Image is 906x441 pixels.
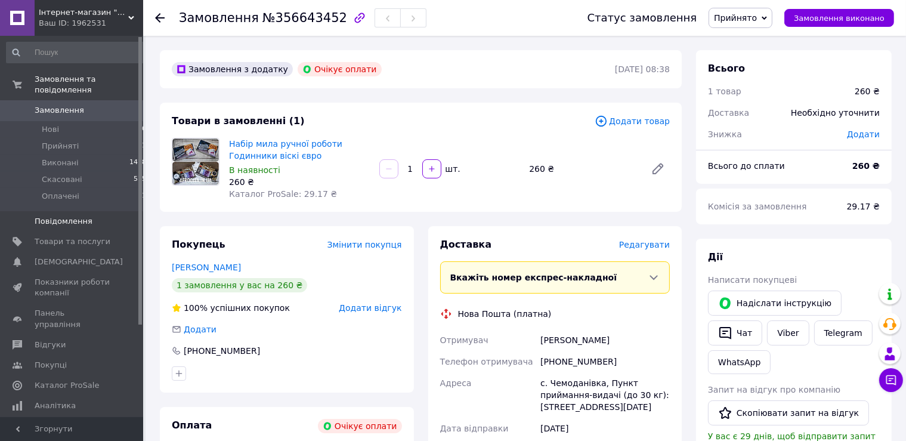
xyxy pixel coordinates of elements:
span: Каталог ProSale [35,380,99,391]
span: 0 [142,124,146,135]
div: [PERSON_NAME] [538,329,672,351]
span: Запит на відгук про компанію [708,385,840,394]
span: Аналітика [35,400,76,411]
span: Додати товар [595,115,670,128]
a: WhatsApp [708,350,771,374]
button: Чат з покупцем [879,368,903,392]
span: Отримувач [440,335,488,345]
span: Доставка [708,108,749,118]
a: Viber [767,320,809,346]
span: Товари та послуги [35,236,110,247]
div: Нова Пошта (платна) [455,308,555,320]
span: Замовлення [179,11,259,25]
span: 1 товар [708,87,741,96]
span: Покупець [172,239,225,250]
div: [PHONE_NUMBER] [538,351,672,372]
span: Всього до сплати [708,161,785,171]
span: 1478 [129,158,146,168]
time: [DATE] 08:38 [615,64,670,74]
div: Очікує оплати [298,62,382,76]
span: Дії [708,251,723,263]
span: Інтернет-магазин "Афродіта" [39,7,128,18]
span: Замовлення та повідомлення [35,74,143,95]
span: 29.17 ₴ [847,202,880,211]
div: Статус замовлення [587,12,697,24]
span: В наявності [229,165,280,175]
span: Нові [42,124,59,135]
span: Додати відгук [339,303,401,313]
span: Комісія за замовлення [708,202,807,211]
span: 100% [184,303,208,313]
a: [PERSON_NAME] [172,263,241,272]
span: Доставка [440,239,492,250]
span: 1 [142,191,146,202]
div: с. Чемоданівка, Пункт приймання-видачі (до 30 кг): [STREET_ADDRESS][DATE] [538,372,672,418]
button: Надіслати інструкцію [708,291,842,316]
span: Змінити покупця [327,240,402,249]
div: 260 ₴ [855,85,880,97]
button: Чат [708,320,762,346]
div: Замовлення з додатку [172,62,293,76]
span: 575 [134,174,146,185]
span: Телефон отримувача [440,357,533,366]
span: Відгуки [35,340,66,350]
span: Прийнято [714,13,757,23]
button: Скопіювати запит на відгук [708,400,869,425]
div: Необхідно уточнити [784,100,887,126]
span: Знижка [708,129,742,139]
span: Показники роботи компанії [35,277,110,298]
span: [DEMOGRAPHIC_DATA] [35,257,123,267]
span: Замовлення [35,105,84,116]
span: Додати [847,129,880,139]
span: Покупці [35,360,67,371]
div: 1 замовлення у вас на 260 ₴ [172,278,307,292]
div: Ваш ID: 1962531 [39,18,143,29]
span: Панель управління [35,308,110,329]
div: 260 ₴ [524,161,641,177]
span: Каталог ProSale: 29.17 ₴ [229,189,337,199]
img: Набір мила ручної роботи Годинники віскі євро [172,138,219,185]
button: Замовлення виконано [784,9,894,27]
span: Всього [708,63,745,74]
span: Оплата [172,420,212,431]
input: Пошук [6,42,147,63]
span: №356643452 [262,11,347,25]
span: Повідомлення [35,216,92,227]
b: 260 ₴ [852,161,880,171]
span: Оплачені [42,191,79,202]
span: Додати [184,325,217,334]
span: Скасовані [42,174,82,185]
span: Виконані [42,158,79,168]
div: [DATE] [538,418,672,439]
span: Вкажіть номер експрес-накладної [450,273,617,282]
span: 1 [142,141,146,152]
span: Редагувати [619,240,670,249]
div: Повернутися назад [155,12,165,24]
span: Прийняті [42,141,79,152]
a: Набір мила ручної роботи Годинники віскі євро [229,139,342,161]
a: Telegram [814,320,873,346]
span: Написати покупцеві [708,275,797,285]
span: Адреса [440,378,472,388]
div: успішних покупок [172,302,290,314]
a: Редагувати [646,157,670,181]
div: Очікує оплати [318,419,402,433]
span: Товари в замовленні (1) [172,115,305,127]
span: Замовлення виконано [794,14,885,23]
div: [PHONE_NUMBER] [183,345,261,357]
div: шт. [443,163,462,175]
span: Дата відправки [440,424,509,433]
div: 260 ₴ [229,176,370,188]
